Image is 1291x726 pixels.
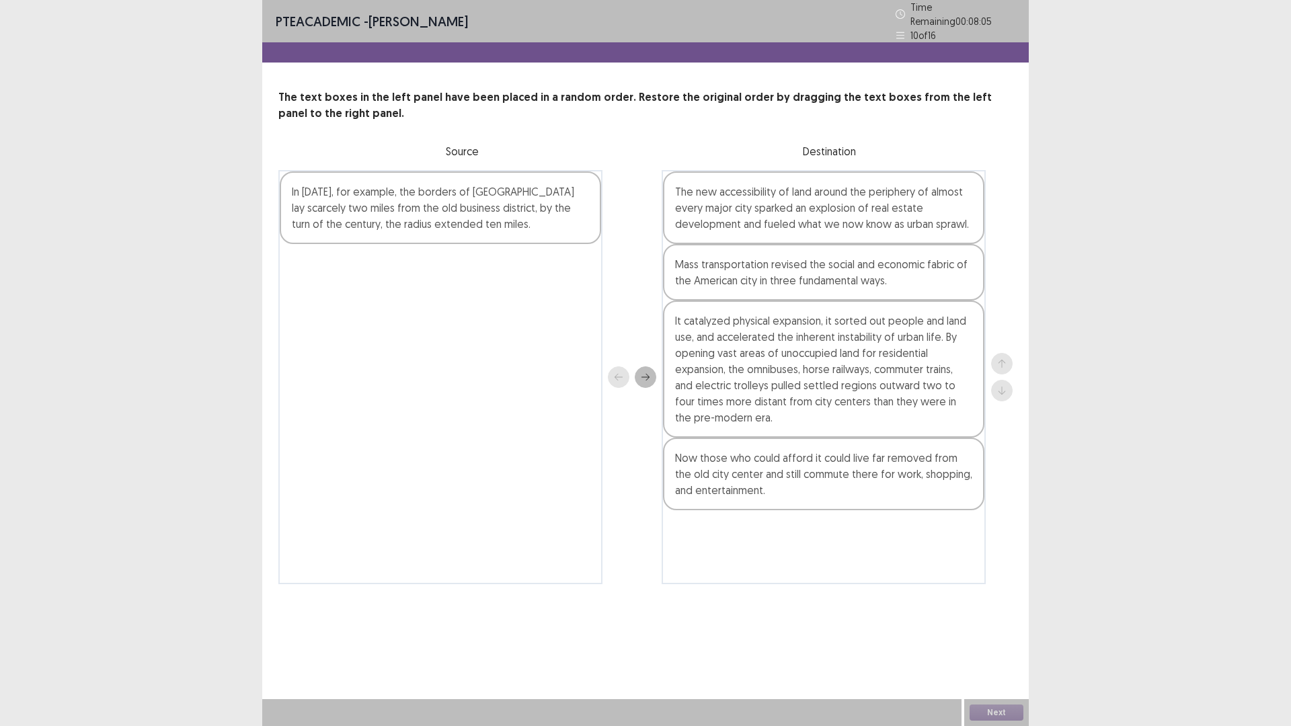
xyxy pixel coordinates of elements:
div: Mass transportation revised the social and economic fabric of the American city in three fundamen... [663,244,984,300]
p: - [PERSON_NAME] [276,11,468,32]
p: Source [278,143,645,159]
div: In [DATE], for example, the borders of [GEOGRAPHIC_DATA] lay scarcely two miles from the old busi... [280,171,601,244]
div: It catalyzed physical expansion, it sorted out people and land use, and accelerated the inherent ... [663,300,984,438]
p: Destination [645,143,1013,159]
div: Now those who could afford it could live far removed from the old city center and still commute t... [663,438,984,510]
p: 10 of 16 [910,28,936,42]
span: PTE academic [276,13,360,30]
div: The new accessibility of land around the periphery of almost every major city sparked an explosio... [663,171,984,244]
button: next [635,366,656,388]
p: The text boxes in the left panel have been placed in a random order. Restore the original order b... [278,89,1013,122]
